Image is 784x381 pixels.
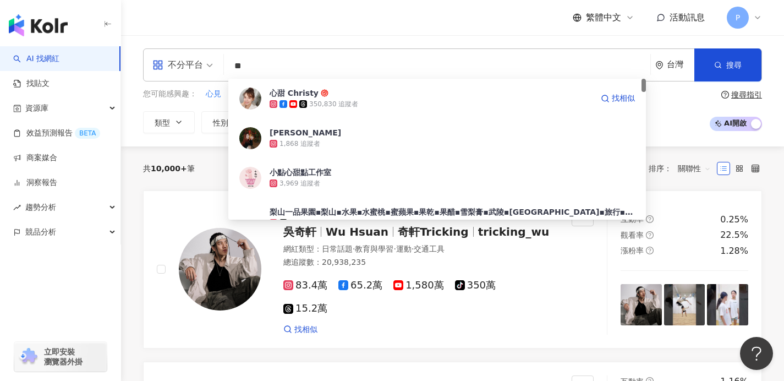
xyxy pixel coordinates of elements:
div: 台灣 [667,60,694,69]
span: rise [13,204,21,211]
a: KOL Avatar吳奇軒Wu Hsuan奇軒Trickingtricking_wu網紅類型：日常話題·教育與學習·運動·交通工具總追蹤數：20,938,23583.4萬65.2萬1,580萬3... [143,190,762,349]
a: 洞察報告 [13,177,57,188]
img: post-image [707,284,748,325]
a: 找貼文 [13,78,50,89]
span: 65.2萬 [338,280,382,291]
span: 奇軒Tricking [398,225,469,238]
img: post-image [621,284,662,325]
span: · [353,244,355,253]
div: 12,153 追蹤者 [289,219,335,228]
span: appstore [152,59,163,70]
div: 搜尋指引 [731,90,762,99]
span: · [393,244,396,253]
span: 立即安裝 瀏覽器外掛 [44,347,83,367]
div: 3,969 追蹤者 [279,179,320,188]
a: chrome extension立即安裝 瀏覽器外掛 [14,342,107,372]
span: 83.4萬 [283,280,327,291]
span: 觀看率 [621,231,644,240]
img: KOL Avatar [239,206,261,228]
span: 吳奇軒 [283,225,316,238]
div: 網紅類型 ： [283,244,558,255]
img: KOL Avatar [179,228,261,311]
img: logo [9,14,68,36]
div: 22.5% [720,229,748,241]
span: 競品分析 [25,220,56,244]
div: 共 筆 [143,164,195,173]
div: 0.25% [720,214,748,226]
a: 商案媒合 [13,153,57,164]
div: 總追蹤數 ： 20,938,235 [283,257,558,268]
div: 不分平台 [152,56,203,74]
div: 小點心甜點工作室 [270,167,331,178]
span: Wu Hsuan [326,225,388,238]
div: 梨山一品果園▪︎梨山▪︎水果▪︎水蜜桃▪︎蜜蘋果▪︎果乾▪︎果醋▪︎雪梨膏▪︎武陵▪︎[GEOGRAPHIC_DATA]▪︎旅行▪︎美食▪︎攝影▪︎台中 [270,206,635,217]
div: 排序： [649,160,717,177]
span: 日常話題 [322,244,353,253]
span: question-circle [721,91,729,99]
span: 關聯性 [678,160,711,177]
span: 10,000+ [151,164,187,173]
div: 1.28% [720,245,748,257]
div: [PERSON_NAME] [270,127,341,138]
a: 找相似 [283,324,317,335]
a: searchAI 找網紅 [13,53,59,64]
span: question-circle [646,247,654,254]
span: 找相似 [612,93,635,104]
span: question-circle [646,215,654,223]
div: 1,868 追蹤者 [279,139,320,149]
span: · [412,244,414,253]
span: 15.2萬 [283,303,327,314]
button: 心見 [205,88,222,100]
span: question-circle [646,231,654,239]
span: 您可能感興趣： [143,89,197,100]
a: 找相似 [601,88,635,110]
button: 性別 [201,111,253,133]
span: tricking_wu [478,225,550,238]
span: 1,580萬 [393,280,444,291]
span: environment [655,61,664,69]
span: 繁體中文 [586,12,621,24]
div: 心甜 Christy [270,88,319,99]
a: 效益預測報告BETA [13,128,100,139]
img: KOL Avatar [239,88,261,110]
img: post-image [664,284,705,325]
button: 類型 [143,111,195,133]
span: 教育與學習 [355,244,393,253]
span: 性別 [213,118,228,127]
span: 運動 [396,244,412,253]
span: P [736,12,740,24]
div: 350,830 追蹤者 [309,100,358,109]
button: 搜尋 [694,48,761,81]
span: 漲粉率 [621,246,644,255]
span: 心見 [206,89,221,100]
img: KOL Avatar [239,127,261,149]
span: 找相似 [294,324,317,335]
span: 活動訊息 [670,12,705,23]
span: 資源庫 [25,96,48,121]
span: 類型 [155,118,170,127]
span: 搜尋 [726,61,742,69]
span: 趨勢分析 [25,195,56,220]
img: chrome extension [18,348,39,366]
img: KOL Avatar [239,167,261,189]
span: 350萬 [455,280,496,291]
span: 交通工具 [414,244,445,253]
iframe: Help Scout Beacon - Open [740,337,773,370]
